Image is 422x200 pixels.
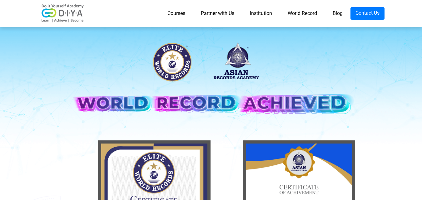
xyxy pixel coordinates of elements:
img: logo-v2.png [38,4,88,23]
a: Blog [325,7,350,20]
a: Partner with Us [193,7,242,20]
a: Contact Us [350,7,385,20]
a: Institution [242,7,280,20]
img: banner-desk.png [67,37,355,130]
a: Courses [160,7,193,20]
a: World Record [280,7,325,20]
